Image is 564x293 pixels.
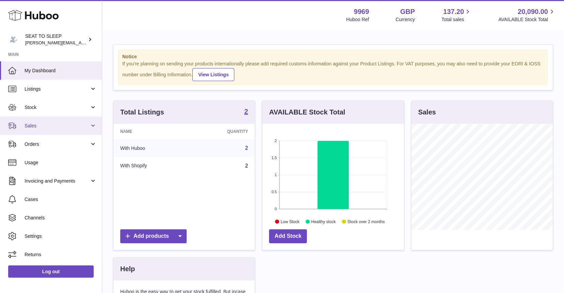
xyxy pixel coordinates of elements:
h3: Sales [418,108,436,117]
th: Name [113,124,190,139]
strong: 9969 [354,7,369,16]
td: With Shopify [113,157,190,175]
a: 2 [245,145,248,151]
span: Channels [25,215,97,221]
div: If you're planning on sending your products internationally please add required customs informati... [122,61,544,81]
span: 20,090.00 [518,7,548,16]
strong: GBP [400,7,415,16]
span: Usage [25,159,97,166]
text: 1.5 [272,156,277,160]
td: With Huboo [113,139,190,157]
span: Cases [25,196,97,203]
strong: Notice [122,53,544,60]
a: 2 [245,163,248,169]
text: Healthy stock [311,219,336,224]
h3: Help [120,264,135,274]
h3: AVAILABLE Stock Total [269,108,345,117]
text: Stock over 2 months [348,219,385,224]
text: 1 [275,173,277,177]
th: Quantity [190,124,255,139]
text: 0.5 [272,190,277,194]
span: Stock [25,104,90,111]
div: Huboo Ref [346,16,369,23]
text: Low Stock [281,219,300,224]
a: 137.20 Total sales [441,7,472,23]
div: SEAT TO SLEEP [25,33,87,46]
a: View Listings [192,68,234,81]
text: 0 [275,207,277,211]
a: Add Stock [269,229,307,243]
span: Orders [25,141,90,148]
h3: Total Listings [120,108,164,117]
span: Sales [25,123,90,129]
span: Invoicing and Payments [25,178,90,184]
span: Listings [25,86,90,92]
span: Settings [25,233,97,240]
span: [PERSON_NAME][EMAIL_ADDRESS][DOMAIN_NAME] [25,40,137,45]
span: Returns [25,251,97,258]
a: 20,090.00 AVAILABLE Stock Total [498,7,556,23]
span: Total sales [441,16,472,23]
span: AVAILABLE Stock Total [498,16,556,23]
text: 2 [275,139,277,143]
span: 137.20 [443,7,464,16]
a: Log out [8,265,94,278]
div: Currency [396,16,415,23]
a: Add products [120,229,187,243]
img: amy@seattosleep.co.uk [8,34,18,45]
a: 2 [244,108,248,116]
strong: 2 [244,108,248,115]
span: My Dashboard [25,67,97,74]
